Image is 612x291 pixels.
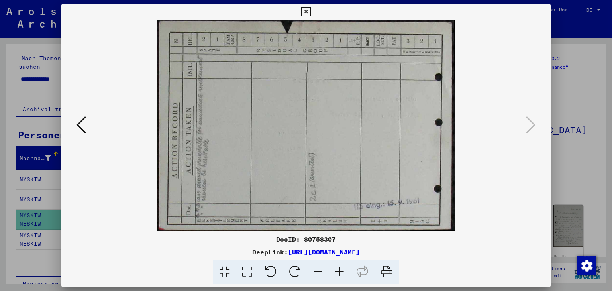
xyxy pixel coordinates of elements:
[61,247,551,257] div: DeepLink:
[288,248,360,256] a: [URL][DOMAIN_NAME]
[88,20,524,231] img: 002.jpg
[577,256,596,275] img: Zustimmung ändern
[61,234,551,244] div: DocID: 80758307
